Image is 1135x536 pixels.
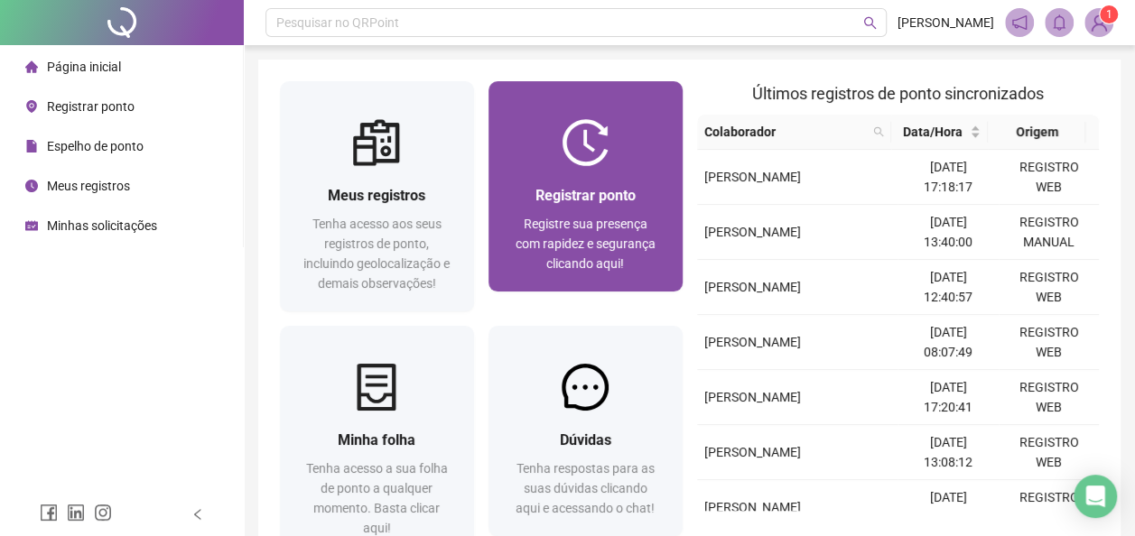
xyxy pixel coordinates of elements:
td: [DATE] 12:40:57 [898,260,998,315]
a: Meus registrosTenha acesso aos seus registros de ponto, incluindo geolocalização e demais observa... [280,81,474,311]
a: Registrar pontoRegistre sua presença com rapidez e segurança clicando aqui! [488,81,683,291]
span: Tenha acesso a sua folha de ponto a qualquer momento. Basta clicar aqui! [306,461,448,535]
span: search [863,16,877,30]
span: clock-circle [25,180,38,192]
img: 93207 [1085,9,1112,36]
span: search [873,126,884,137]
span: Tenha respostas para as suas dúvidas clicando aqui e acessando o chat! [516,461,655,515]
th: Origem [988,115,1085,150]
span: [PERSON_NAME] [704,335,801,349]
span: home [25,60,38,73]
a: DúvidasTenha respostas para as suas dúvidas clicando aqui e acessando o chat! [488,326,683,536]
span: facebook [40,504,58,522]
span: Registrar ponto [535,187,636,204]
span: [PERSON_NAME] [704,500,801,514]
td: REGISTRO WEB [999,260,1099,315]
td: [DATE] 12:06:18 [898,480,998,535]
span: schedule [25,219,38,232]
span: bell [1051,14,1067,31]
span: instagram [94,504,112,522]
span: [PERSON_NAME] [898,13,994,32]
span: linkedin [67,504,85,522]
span: Últimos registros de ponto sincronizados [752,84,1044,103]
span: Página inicial [47,60,121,74]
span: environment [25,100,38,113]
td: [DATE] 13:40:00 [898,205,998,260]
span: Colaborador [704,122,866,142]
span: 1 [1106,8,1112,21]
td: REGISTRO WEB [999,480,1099,535]
span: Data/Hora [898,122,967,142]
div: Open Intercom Messenger [1074,475,1117,518]
td: REGISTRO WEB [999,425,1099,480]
span: Espelho de ponto [47,139,144,153]
span: Minha folha [338,431,415,448]
sup: Atualize o seu contato no menu Meus Dados [1100,5,1118,23]
span: [PERSON_NAME] [704,280,801,294]
span: Dúvidas [560,431,611,448]
span: notification [1011,14,1028,31]
td: [DATE] 17:18:17 [898,150,998,205]
span: [PERSON_NAME] [704,445,801,459]
span: file [25,140,38,152]
span: Registre sua presença com rapidez e segurança clicando aqui! [516,217,656,271]
span: [PERSON_NAME] [704,390,801,404]
span: [PERSON_NAME] [704,225,801,239]
span: Meus registros [47,179,130,193]
span: Registrar ponto [47,99,135,114]
span: search [870,118,888,145]
span: Tenha acesso aos seus registros de ponto, incluindo geolocalização e demais observações! [303,217,450,291]
span: [PERSON_NAME] [704,170,801,184]
td: REGISTRO WEB [999,315,1099,370]
td: [DATE] 17:20:41 [898,370,998,425]
td: REGISTRO WEB [999,150,1099,205]
span: left [191,508,204,521]
td: REGISTRO MANUAL [999,205,1099,260]
span: Meus registros [328,187,425,204]
td: [DATE] 13:08:12 [898,425,998,480]
td: REGISTRO WEB [999,370,1099,425]
span: Minhas solicitações [47,218,157,233]
th: Data/Hora [891,115,989,150]
td: [DATE] 08:07:49 [898,315,998,370]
